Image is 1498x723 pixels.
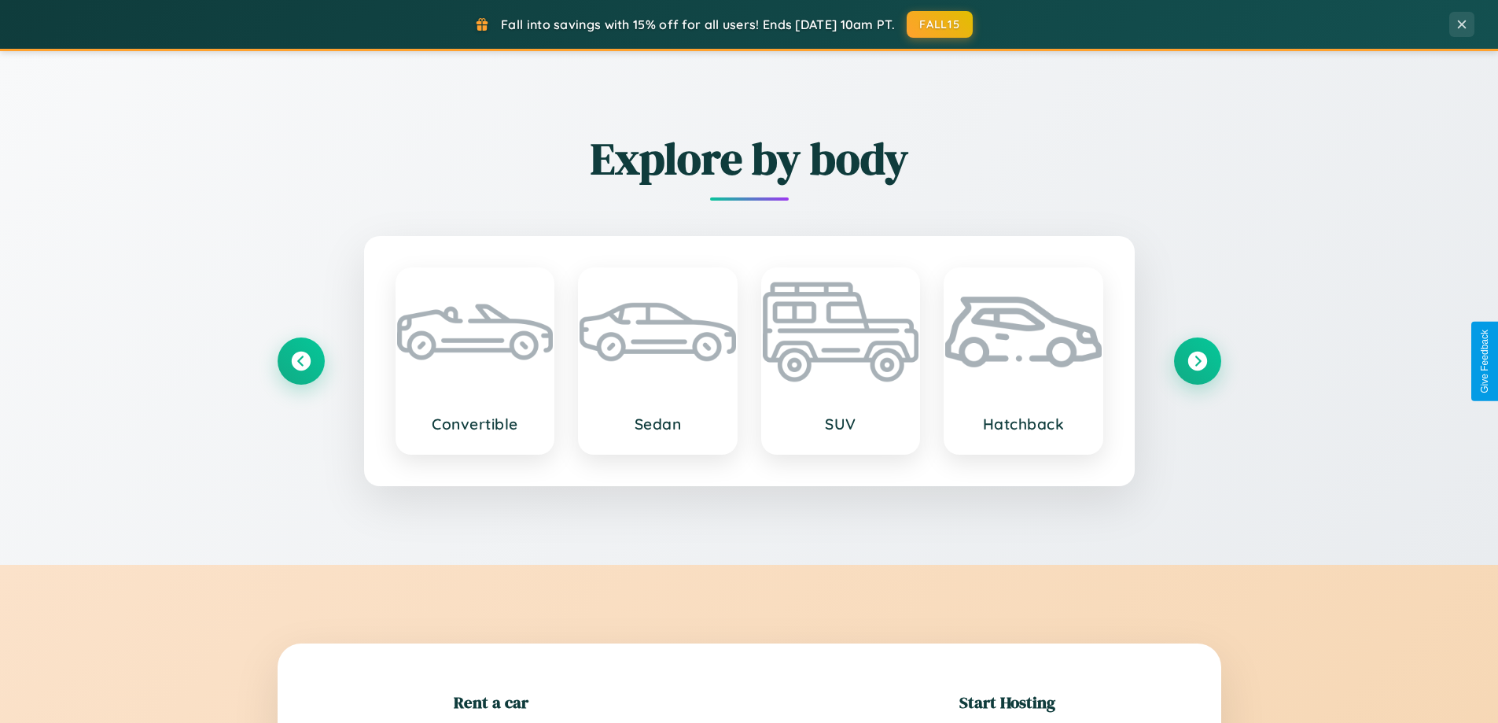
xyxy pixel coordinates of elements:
[413,415,538,433] h3: Convertible
[961,415,1086,433] h3: Hatchback
[778,415,904,433] h3: SUV
[907,11,973,38] button: FALL15
[595,415,720,433] h3: Sedan
[1479,330,1490,393] div: Give Feedback
[278,128,1221,189] h2: Explore by body
[454,691,528,714] h2: Rent a car
[501,17,895,32] span: Fall into savings with 15% off for all users! Ends [DATE] 10am PT.
[959,691,1055,714] h2: Start Hosting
